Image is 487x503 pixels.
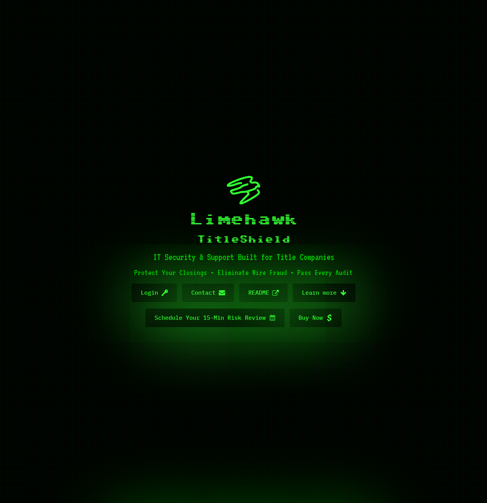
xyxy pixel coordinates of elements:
[131,284,177,302] a: Login
[155,309,266,327] span: Schedule Your 15-Min Risk Review
[290,309,342,327] a: Buy Now
[239,284,288,302] a: README
[248,284,269,302] span: README
[141,284,158,302] span: Login
[302,284,337,302] span: Learn more
[182,284,234,302] a: Contact
[106,211,381,228] h1: Limehawk
[145,309,284,327] a: Schedule Your 15-Min Risk Review
[293,284,355,302] a: Learn more
[191,284,216,302] span: Contact
[106,252,381,262] h1: IT Security & Support Built for Title Companies
[298,309,323,327] span: Buy Now
[106,268,381,277] h1: Protect Your Closings • Eliminate Wire Fraud • Pass Every Audit
[106,235,381,245] p: TitleShield
[227,176,260,204] img: limehawk-logo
